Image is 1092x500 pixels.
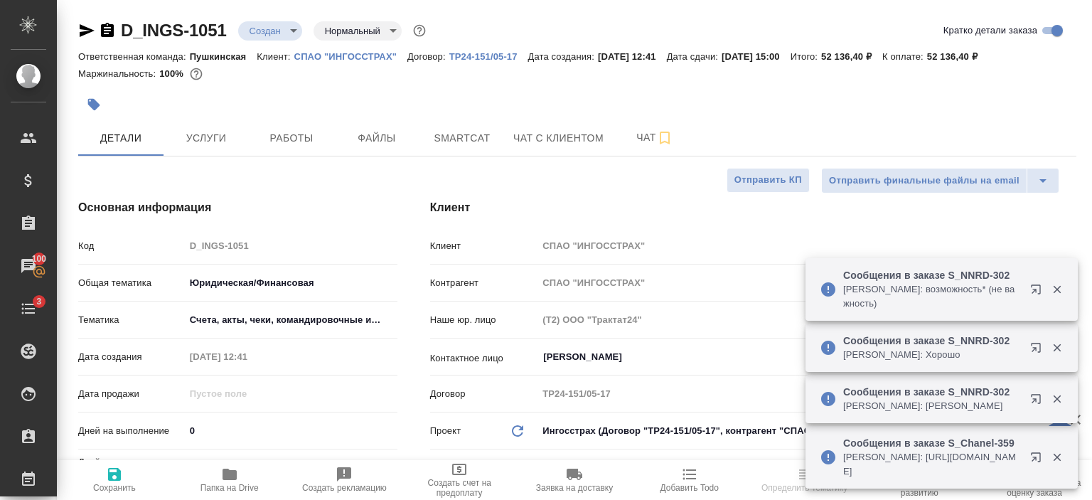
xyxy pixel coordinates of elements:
button: Открыть в новой вкладке [1022,334,1056,368]
p: Сообщения в заказе S_NNRD-302 [843,334,1021,348]
input: Пустое поле [185,459,398,479]
input: Пустое поле [185,235,398,256]
p: Клиент: [257,51,294,62]
a: 3 [4,291,53,326]
button: Закрыть [1042,283,1071,296]
p: Тематика [78,313,185,327]
p: Дней на выполнение [78,424,185,438]
button: Сохранить [57,460,172,500]
span: Услуги [172,129,240,147]
button: Нормальный [321,25,385,37]
button: Папка на Drive [172,460,287,500]
p: Проект [430,424,461,438]
button: Создать рекламацию [287,460,402,500]
h4: Клиент [430,199,1076,216]
span: 3 [28,294,50,309]
p: ТР24-151/05-17 [449,51,528,62]
p: Наше юр. лицо [430,313,538,327]
span: Отправить КП [734,172,802,188]
a: 100 [4,248,53,284]
p: Клиент [430,239,538,253]
p: Сообщения в заказе S_NNRD-302 [843,385,1021,399]
span: Создать рекламацию [302,483,387,493]
p: Дней на выполнение (авт.) [78,455,185,484]
p: 100% [159,68,187,79]
span: Папка на Drive [200,483,259,493]
button: Открыть в новой вкладке [1022,275,1056,309]
p: [DATE] 15:00 [722,51,791,62]
span: 100 [23,252,55,266]
p: 52 136,40 ₽ [821,51,882,62]
p: [PERSON_NAME]: Хорошо [843,348,1021,362]
p: Сообщения в заказе S_Chanel-359 [843,436,1021,450]
button: Определить тематику [747,460,862,500]
input: Пустое поле [537,383,1076,404]
div: Юридическая/Финансовая [185,271,398,295]
div: split button [821,168,1059,193]
p: Дата продажи [78,387,185,401]
p: 52 136,40 ₽ [927,51,988,62]
button: Открыть в новой вкладке [1022,443,1056,477]
p: Ответственная команда: [78,51,190,62]
p: [PERSON_NAME]: возможность* (не важность) [843,282,1021,311]
span: Чат [621,129,689,147]
p: [DATE] 12:41 [598,51,667,62]
input: ✎ Введи что-нибудь [185,420,398,441]
span: Заявка на доставку [536,483,613,493]
input: Пустое поле [537,272,1076,293]
p: Контрагент [430,276,538,290]
p: Пушкинская [190,51,257,62]
div: Ингосстрах (Договор "ТР24-151/05-17", контрагент "СПАО "ИНГОССТРАХ"") [537,419,1076,443]
svg: Подписаться [656,129,673,147]
span: Детали [87,129,155,147]
p: Контактное лицо [430,351,538,366]
h4: Основная информация [78,199,373,216]
p: [PERSON_NAME]: [PERSON_NAME] [843,399,1021,413]
p: Договор: [407,51,449,62]
button: Закрыть [1042,451,1071,464]
a: ТР24-151/05-17 [449,50,528,62]
button: Доп статусы указывают на важность/срочность заказа [410,21,429,40]
p: Сообщения в заказе S_NNRD-302 [843,268,1021,282]
p: СПАО "ИНГОССТРАХ" [294,51,407,62]
button: Открыть в новой вкладке [1022,385,1056,419]
p: Общая тематика [78,276,185,290]
div: Счета, акты, чеки, командировочные и таможенные документы [185,308,398,332]
p: Код [78,239,185,253]
div: Создан [314,21,402,41]
a: D_INGS-1051 [121,21,227,40]
span: Создать счет на предоплату [410,478,508,498]
p: Дата сдачи: [667,51,722,62]
a: СПАО "ИНГОССТРАХ" [294,50,407,62]
button: Создан [245,25,285,37]
span: Добавить Todo [660,483,719,493]
button: Заявка на доставку [517,460,632,500]
span: Smartcat [428,129,496,147]
p: К оплате: [882,51,927,62]
button: 0.00 RUB; [187,65,205,83]
button: Добавить тэг [78,89,109,120]
p: Договор [430,387,538,401]
button: Скопировать ссылку [99,22,116,39]
input: Пустое поле [185,346,309,367]
p: Маржинальность: [78,68,159,79]
input: Пустое поле [185,383,309,404]
div: Создан [238,21,302,41]
button: Отправить финальные файлы на email [821,168,1027,193]
span: Отправить финальные файлы на email [829,173,1019,189]
span: Кратко детали заказа [943,23,1037,38]
span: Файлы [343,129,411,147]
span: Определить тематику [761,483,847,493]
button: Скопировать ссылку для ЯМессенджера [78,22,95,39]
button: Закрыть [1042,393,1071,405]
span: Сохранить [93,483,136,493]
input: Пустое поле [537,309,1076,330]
button: Добавить Todo [632,460,747,500]
p: Дата создания [78,350,185,364]
span: Работы [257,129,326,147]
p: Итого: [791,51,821,62]
button: Создать счет на предоплату [402,460,517,500]
button: Отправить КП [727,168,810,193]
p: [PERSON_NAME]: [URL][DOMAIN_NAME] [843,450,1021,479]
p: Дата создания: [528,51,598,62]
